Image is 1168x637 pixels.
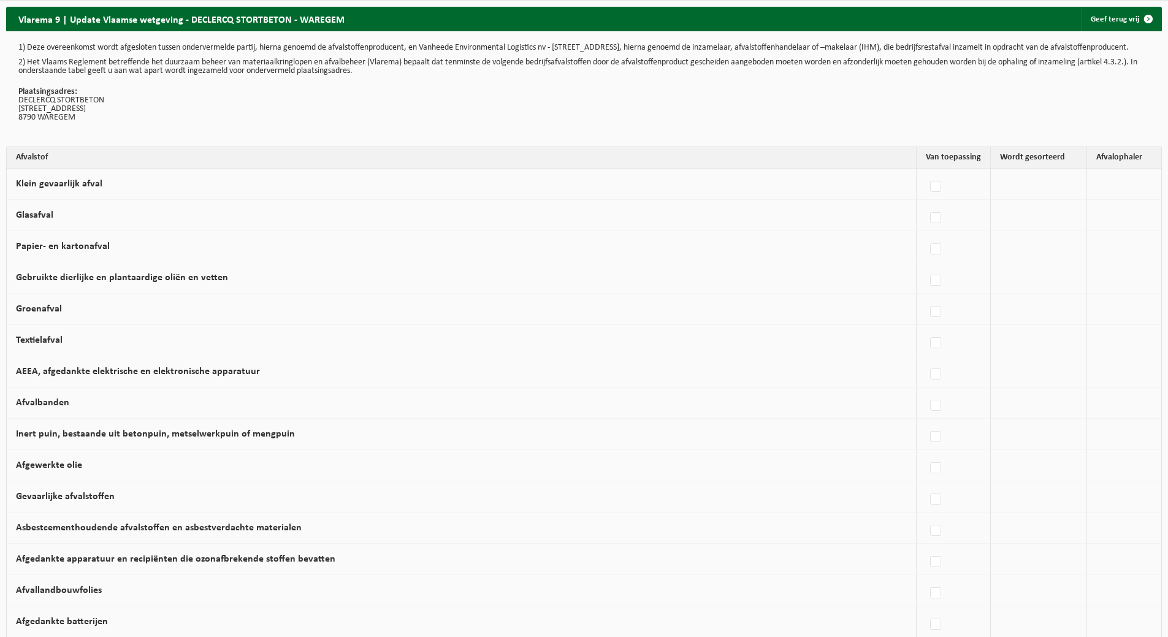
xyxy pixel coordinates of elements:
label: Groenafval [16,304,62,314]
strong: Plaatsingsadres: [18,87,77,96]
label: Papier- en kartonafval [16,242,110,251]
label: Glasafval [16,210,53,220]
p: 1) Deze overeenkomst wordt afgesloten tussen ondervermelde partij, hierna genoemd de afvalstoffen... [18,44,1150,52]
th: Van toepassing [917,147,991,169]
label: Afgedankte apparatuur en recipiënten die ozonafbrekende stoffen bevatten [16,554,335,564]
th: Afvalstof [7,147,917,169]
label: Klein gevaarlijk afval [16,179,102,189]
label: Afvalbanden [16,398,69,408]
p: 2) Het Vlaams Reglement betreffende het duurzaam beheer van materiaalkringlopen en afvalbeheer (V... [18,58,1150,75]
label: Textielafval [16,335,63,345]
label: Afvallandbouwfolies [16,586,102,595]
a: Geef terug vrij [1081,7,1161,31]
label: Gebruikte dierlijke en plantaardige oliën en vetten [16,273,228,283]
label: Afgedankte batterijen [16,617,108,627]
p: DECLERCQ STORTBETON [STREET_ADDRESS] 8790 WAREGEM [18,88,1150,122]
h2: Vlarema 9 | Update Vlaamse wetgeving - DECLERCQ STORTBETON - WAREGEM [6,7,357,31]
th: Afvalophaler [1087,147,1161,169]
label: AEEA, afgedankte elektrische en elektronische apparatuur [16,367,260,376]
label: Afgewerkte olie [16,460,82,470]
label: Asbestcementhoudende afvalstoffen en asbestverdachte materialen [16,523,302,533]
label: Inert puin, bestaande uit betonpuin, metselwerkpuin of mengpuin [16,429,295,439]
th: Wordt gesorteerd [991,147,1087,169]
label: Gevaarlijke afvalstoffen [16,492,115,502]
